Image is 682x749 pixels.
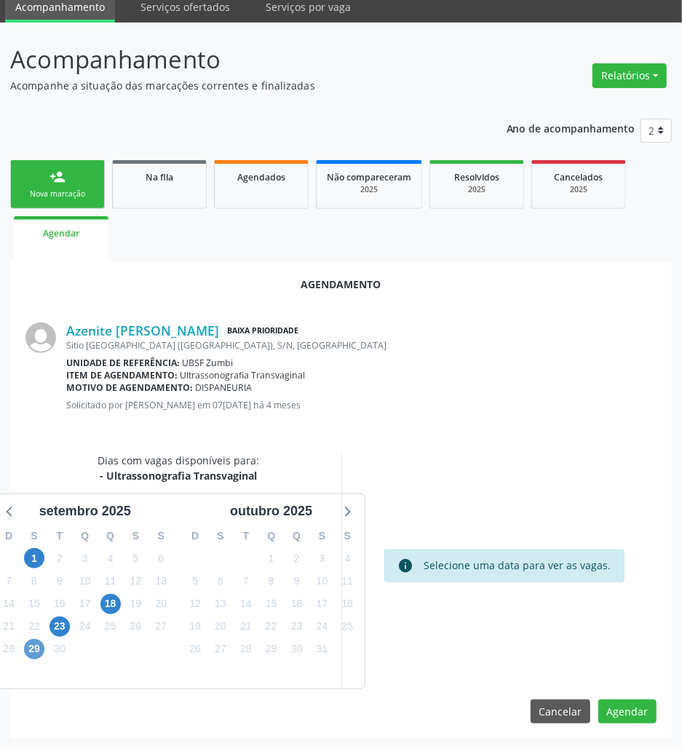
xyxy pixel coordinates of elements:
div: 2025 [440,184,513,195]
span: Agendados [237,171,285,183]
span: sexta-feira, 19 de setembro de 2025 [125,594,146,614]
span: sábado, 27 de setembro de 2025 [151,617,171,637]
div: Q [98,525,123,547]
span: quinta-feira, 4 de setembro de 2025 [100,548,121,568]
span: terça-feira, 28 de outubro de 2025 [236,639,256,659]
span: quinta-feira, 11 de setembro de 2025 [100,571,121,591]
b: Item de agendamento: [66,369,178,381]
div: S [335,525,360,547]
img: img [25,322,56,353]
div: Nova marcação [21,189,94,199]
span: domingo, 26 de outubro de 2025 [185,639,205,659]
span: Baixa Prioridade [224,323,301,338]
div: Sitio [GEOGRAPHIC_DATA] ([GEOGRAPHIC_DATA]), S/N, [GEOGRAPHIC_DATA] [66,339,657,352]
span: Agendar [43,227,79,239]
span: quarta-feira, 15 de outubro de 2025 [261,594,282,614]
span: sexta-feira, 5 de setembro de 2025 [125,548,146,568]
span: domingo, 12 de outubro de 2025 [185,594,205,614]
span: sexta-feira, 24 de outubro de 2025 [312,617,332,637]
b: Unidade de referência: [66,357,180,369]
div: Dias com vagas disponíveis para: [98,453,259,483]
span: quinta-feira, 16 de outubro de 2025 [287,594,307,614]
div: S [22,525,47,547]
div: Q [72,525,98,547]
span: segunda-feira, 6 de outubro de 2025 [210,571,231,591]
span: DISPANEURIA [196,381,253,394]
span: segunda-feira, 29 de setembro de 2025 [24,639,44,659]
span: segunda-feira, 8 de setembro de 2025 [24,571,44,591]
span: sábado, 13 de setembro de 2025 [151,571,171,591]
span: quarta-feira, 1 de outubro de 2025 [261,548,282,568]
span: domingo, 19 de outubro de 2025 [185,617,205,637]
span: quinta-feira, 9 de outubro de 2025 [287,571,307,591]
span: terça-feira, 2 de setembro de 2025 [49,548,70,568]
div: Selecione uma data para ver as vagas. [424,558,611,574]
div: Agendamento [25,277,657,292]
span: sexta-feira, 17 de outubro de 2025 [312,594,332,614]
span: quarta-feira, 29 de outubro de 2025 [261,639,282,659]
span: quinta-feira, 18 de setembro de 2025 [100,594,121,614]
span: quarta-feira, 24 de setembro de 2025 [75,617,95,637]
button: Cancelar [531,700,590,724]
span: quinta-feira, 25 de setembro de 2025 [100,617,121,637]
div: - Ultrassonografia Transvaginal [98,468,259,483]
span: Não compareceram [327,171,411,183]
div: outubro 2025 [224,502,318,521]
span: sexta-feira, 3 de outubro de 2025 [312,548,332,568]
div: 2025 [542,184,615,195]
div: setembro 2025 [33,502,137,521]
span: terça-feira, 23 de setembro de 2025 [49,617,70,637]
span: quinta-feira, 23 de outubro de 2025 [287,617,307,637]
span: quarta-feira, 17 de setembro de 2025 [75,594,95,614]
span: segunda-feira, 13 de outubro de 2025 [210,594,231,614]
span: terça-feira, 14 de outubro de 2025 [236,594,256,614]
span: quarta-feira, 10 de setembro de 2025 [75,571,95,591]
button: Relatórios [592,63,667,88]
span: quarta-feira, 3 de setembro de 2025 [75,548,95,568]
span: sexta-feira, 26 de setembro de 2025 [125,617,146,637]
div: Q [284,525,309,547]
span: segunda-feira, 15 de setembro de 2025 [24,594,44,614]
span: sexta-feira, 10 de outubro de 2025 [312,571,332,591]
span: terça-feira, 9 de setembro de 2025 [49,571,70,591]
i: info [397,558,413,574]
span: sábado, 11 de outubro de 2025 [337,571,357,591]
span: terça-feira, 7 de outubro de 2025 [236,571,256,591]
p: Ano de acompanhamento [507,119,635,137]
span: Ultrassonografia Transvaginal [181,369,306,381]
div: person_add [49,169,66,185]
span: terça-feira, 21 de outubro de 2025 [236,617,256,637]
div: T [47,525,72,547]
span: quinta-feira, 30 de outubro de 2025 [287,639,307,659]
div: S [208,525,234,547]
span: sábado, 6 de setembro de 2025 [151,548,171,568]
span: terça-feira, 16 de setembro de 2025 [49,594,70,614]
div: 2025 [327,184,411,195]
span: sábado, 18 de outubro de 2025 [337,594,357,614]
p: Solicitado por [PERSON_NAME] em 07[DATE] há 4 meses [66,399,657,411]
span: domingo, 5 de outubro de 2025 [185,571,205,591]
span: sexta-feira, 12 de setembro de 2025 [125,571,146,591]
div: T [233,525,258,547]
div: S [148,525,174,547]
p: Acompanhe a situação das marcações correntes e finalizadas [10,78,473,93]
span: segunda-feira, 20 de outubro de 2025 [210,617,231,637]
span: sexta-feira, 31 de outubro de 2025 [312,639,332,659]
div: S [123,525,148,547]
span: segunda-feira, 22 de setembro de 2025 [24,617,44,637]
span: sábado, 25 de outubro de 2025 [337,617,357,637]
div: D [183,525,208,547]
span: Cancelados [555,171,603,183]
a: Azenite [PERSON_NAME] [66,322,219,338]
span: sábado, 20 de setembro de 2025 [151,594,171,614]
p: Acompanhamento [10,41,473,78]
span: UBSF Zumbi [183,357,234,369]
span: sábado, 4 de outubro de 2025 [337,548,357,568]
span: Na fila [146,171,173,183]
span: terça-feira, 30 de setembro de 2025 [49,639,70,659]
button: Agendar [598,700,657,724]
span: segunda-feira, 27 de outubro de 2025 [210,639,231,659]
span: segunda-feira, 1 de setembro de 2025 [24,548,44,568]
div: S [309,525,335,547]
span: quarta-feira, 22 de outubro de 2025 [261,617,282,637]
